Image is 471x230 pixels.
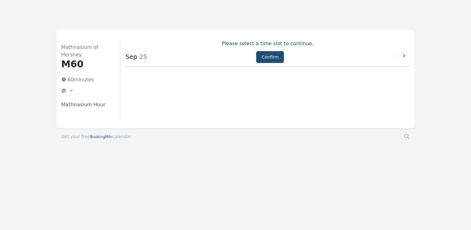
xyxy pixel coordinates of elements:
[125,53,137,60] strong: Sep
[59,75,110,85] p: 60 minutes
[90,135,112,139] span: BookingMitr
[61,133,132,140] a: Get your freeBookingMitrcalendar
[137,53,147,60] span: 25
[61,59,110,70] h1: M60
[61,101,110,108] p: Mathnasium Hour
[61,44,110,59] h2: Mathnasium of Hershey
[256,51,284,63] button: Confirm
[125,40,410,47] p: Please select a time slot to continue.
